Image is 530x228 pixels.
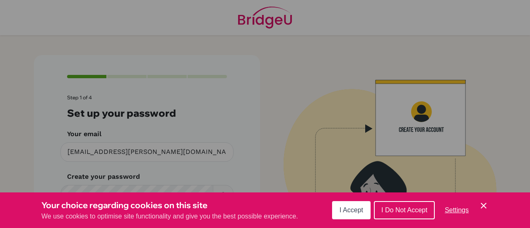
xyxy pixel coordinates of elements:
button: Settings [438,202,475,218]
button: I Do Not Accept [374,201,435,219]
span: I Accept [340,206,363,214]
span: Settings [445,206,469,214]
h3: Your choice regarding cookies on this site [41,199,298,211]
p: We use cookies to optimise site functionality and give you the best possible experience. [41,211,298,221]
button: Save and close [479,201,489,211]
button: I Accept [332,201,371,219]
span: I Do Not Accept [381,206,427,214]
